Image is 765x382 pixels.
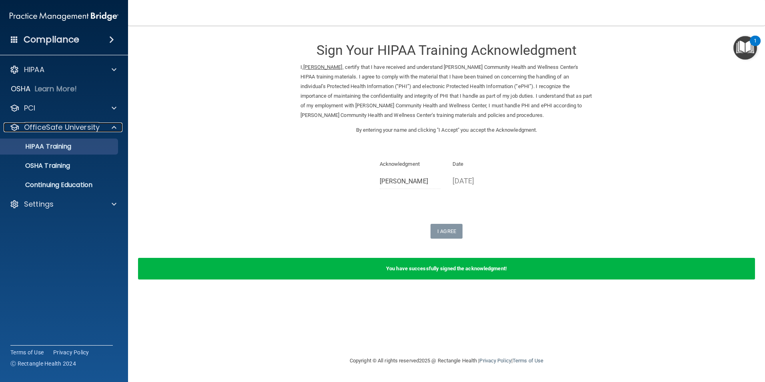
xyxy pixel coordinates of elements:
p: OSHA [11,84,31,94]
p: [DATE] [453,174,514,187]
p: OSHA Training [5,162,70,170]
p: Continuing Education [5,181,114,189]
p: HIPAA Training [5,143,71,151]
p: By entering your name and clicking "I Accept" you accept the Acknowledgment. [300,125,593,135]
h3: Sign Your HIPAA Training Acknowledgment [300,43,593,58]
p: PCI [24,103,35,113]
p: Date [453,159,514,169]
p: HIPAA [24,65,44,74]
a: PCI [10,103,116,113]
button: Open Resource Center, 1 new notification [733,36,757,60]
button: I Agree [431,224,463,239]
ins: [PERSON_NAME] [303,64,342,70]
iframe: Drift Widget Chat Controller [627,325,755,357]
b: You have successfully signed the acknowledgment! [386,265,507,271]
div: 1 [754,41,757,51]
a: OfficeSafe University [10,123,116,132]
a: Terms of Use [10,348,44,356]
p: OfficeSafe University [24,123,100,132]
div: Copyright © All rights reserved 2025 @ Rectangle Health | | [300,348,593,374]
a: Privacy Policy [53,348,89,356]
a: Terms of Use [513,358,543,364]
img: PMB logo [10,8,118,24]
a: Privacy Policy [479,358,511,364]
p: I, , certify that I have received and understand [PERSON_NAME] Community Health and Wellness Cent... [300,62,593,120]
span: Ⓒ Rectangle Health 2024 [10,360,76,368]
a: HIPAA [10,65,116,74]
h4: Compliance [24,34,79,45]
p: Acknowledgment [380,159,441,169]
p: Learn More! [35,84,77,94]
p: Settings [24,199,54,209]
input: Full Name [380,174,441,189]
a: Settings [10,199,116,209]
